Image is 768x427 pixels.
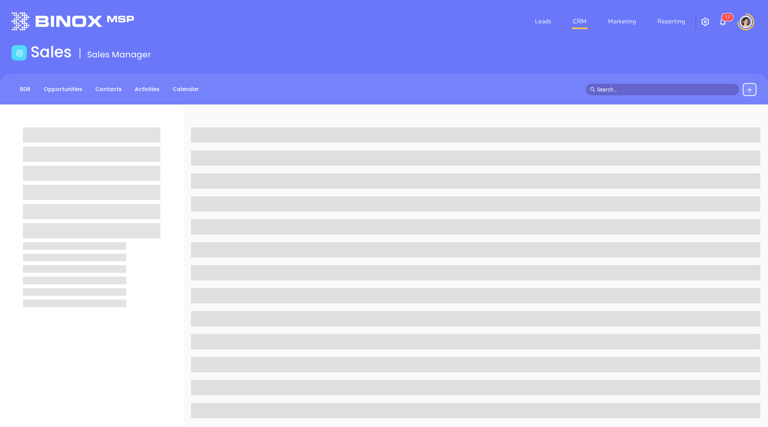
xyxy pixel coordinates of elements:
h1: Sales [31,43,72,61]
a: Opportunities [39,83,87,96]
a: Reporting [654,14,688,29]
span: 7 [727,15,730,20]
a: Contacts [91,83,126,96]
img: logo [11,12,134,30]
a: Activities [130,83,164,96]
img: user [740,16,752,28]
input: Search… [597,85,735,94]
img: iconSetting [701,17,710,26]
a: Calendar [168,83,204,96]
sup: 17 [722,13,733,21]
a: BDR [15,83,35,96]
a: Leads [532,14,554,29]
span: 1 [725,15,727,20]
span: Sales Manager [87,49,151,60]
span: search [590,87,595,92]
a: Marketing [605,14,639,29]
img: iconNotification [718,17,727,26]
a: CRM [570,14,590,29]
